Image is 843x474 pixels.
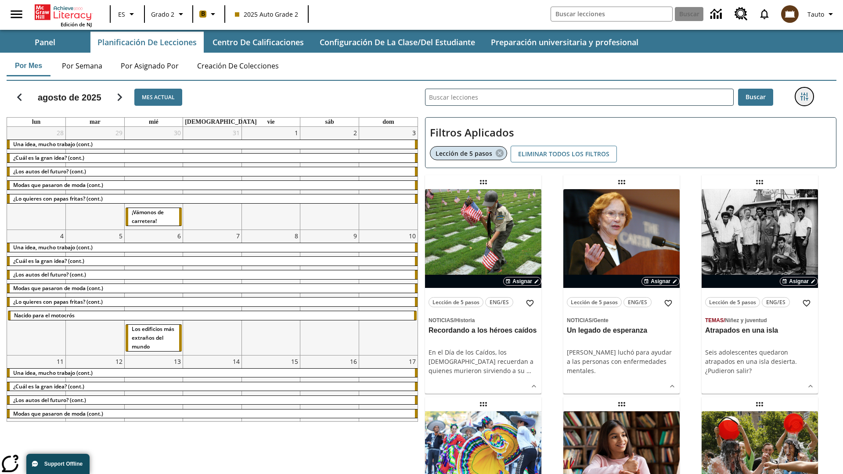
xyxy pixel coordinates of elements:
a: 30 de julio de 2025 [172,127,183,139]
td: 31 de julio de 2025 [183,127,242,230]
span: Noticias [567,317,592,323]
a: sábado [323,118,335,126]
div: lesson details [563,189,680,394]
a: 12 de agosto de 2025 [114,355,124,367]
span: Tema: Noticias/Historia [429,315,538,325]
button: Menú lateral de filtros [796,88,813,105]
span: ¿Los autos del futuro? (cont.) [13,396,86,404]
span: Los edificios más extraños del mundo [132,325,174,350]
span: Una idea, mucho trabajo (cont.) [13,369,93,377]
button: Añadir a mis Favoritas [660,295,676,311]
button: ENG/ES [485,297,513,307]
div: En el Día de los Caídos, los [DEMOGRAPHIC_DATA] recuerdan a quienes murieron sirviendo a su [429,348,538,375]
input: Buscar campo [551,7,672,21]
button: Creación de colecciones [190,55,286,76]
span: ES [118,10,125,19]
button: Ver más [804,380,817,393]
div: Lección arrastrable: Atrapados en una isla [753,175,767,189]
td: 16 de agosto de 2025 [300,355,359,458]
button: Perfil/Configuración [804,6,839,22]
img: avatar image [781,5,799,23]
div: ¿Los autos del futuro? (cont.) [7,167,418,176]
td: 7 de agosto de 2025 [183,230,242,355]
button: Ver más [666,380,679,393]
div: ¿Cuál es la gran idea? (cont.) [7,154,418,162]
span: Support Offline [44,461,83,467]
a: 9 de agosto de 2025 [352,230,359,242]
button: Buscar [738,89,773,106]
button: Seguir [108,86,131,108]
button: Ver más [527,380,540,393]
h2: Filtros Aplicados [430,122,832,144]
div: Nacido para el motocrós [8,311,417,320]
span: ¿Cuál es la gran idea? (cont.) [13,383,84,390]
button: Abrir el menú lateral [4,1,29,27]
a: 11 de agosto de 2025 [55,355,65,367]
h3: Atrapados en una isla [705,326,814,335]
span: Edición de NJ [61,21,92,28]
td: 12 de agosto de 2025 [66,355,125,458]
a: Portada [35,4,92,21]
span: ¿Los autos del futuro? (cont.) [13,271,86,278]
td: 5 de agosto de 2025 [66,230,125,355]
td: 29 de julio de 2025 [66,127,125,230]
h3: Recordando a los héroes caídos [429,326,538,335]
div: ¿Lo quieres con papas fritas? (cont.) [7,298,418,306]
a: Centro de recursos, Se abrirá en una pestaña nueva. [729,2,753,26]
span: Modas que pasaron de moda (cont.) [13,181,103,189]
button: Planificación de lecciones [90,32,204,53]
td: 15 de agosto de 2025 [241,355,300,458]
div: Lección arrastrable: Un frío desafío trajo cambios [753,397,767,411]
a: 16 de agosto de 2025 [348,355,359,367]
a: 2 de agosto de 2025 [352,127,359,139]
span: … [526,366,531,375]
a: 28 de julio de 2025 [55,127,65,139]
td: 9 de agosto de 2025 [300,230,359,355]
td: 11 de agosto de 2025 [7,355,66,458]
span: ENG/ES [628,298,647,307]
div: Modas que pasaron de moda (cont.) [7,181,418,190]
button: Support Offline [26,454,90,474]
button: Centro de calificaciones [205,32,311,53]
a: 5 de agosto de 2025 [117,230,124,242]
td: 17 de agosto de 2025 [359,355,418,458]
a: Notificaciones [753,3,776,25]
button: Asignar Elegir fechas [641,277,680,286]
div: ¡Vámonos de carretera! [126,208,182,226]
button: Asignar Elegir fechas [780,277,818,286]
span: ¿Cuál es la gran idea? (cont.) [13,257,84,265]
button: Lenguaje: ES, Selecciona un idioma [113,6,141,22]
div: Filtros Aplicados [425,117,836,168]
span: Asignar [512,277,532,285]
button: Preparación universitaria y profesional [484,32,645,53]
a: 6 de agosto de 2025 [176,230,183,242]
td: 28 de julio de 2025 [7,127,66,230]
button: ENG/ES [623,297,652,307]
button: Añadir a mis Favoritas [522,295,538,311]
span: / [454,317,455,323]
td: 6 de agosto de 2025 [124,230,183,355]
a: 1 de agosto de 2025 [293,127,300,139]
span: Asignar [651,277,670,285]
a: miércoles [147,118,160,126]
div: Modas que pasaron de moda (cont.) [7,409,418,418]
h3: Un legado de esperanza [567,326,676,335]
span: ¿Los autos del futuro? (cont.) [13,168,86,175]
span: Modas que pasaron de moda (cont.) [13,410,103,417]
div: lesson details [702,189,818,394]
a: 7 de agosto de 2025 [234,230,241,242]
span: / [724,317,725,323]
div: lesson details [425,189,541,394]
button: Regresar [8,86,31,108]
span: / [592,317,593,323]
button: Eliminar todos los filtros [511,146,617,163]
span: Asignar [789,277,809,285]
div: ¿Los autos del futuro? (cont.) [7,396,418,405]
div: [PERSON_NAME] luchó para ayudar a las personas con enfermedades mentales. [567,348,676,375]
span: Una idea, mucho trabajo (cont.) [13,140,93,148]
button: Panel [1,32,89,53]
a: martes [88,118,102,126]
td: 8 de agosto de 2025 [241,230,300,355]
div: Lección arrastrable: Recordando a los héroes caídos [476,175,490,189]
span: Lección de 5 pasos [571,298,618,307]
